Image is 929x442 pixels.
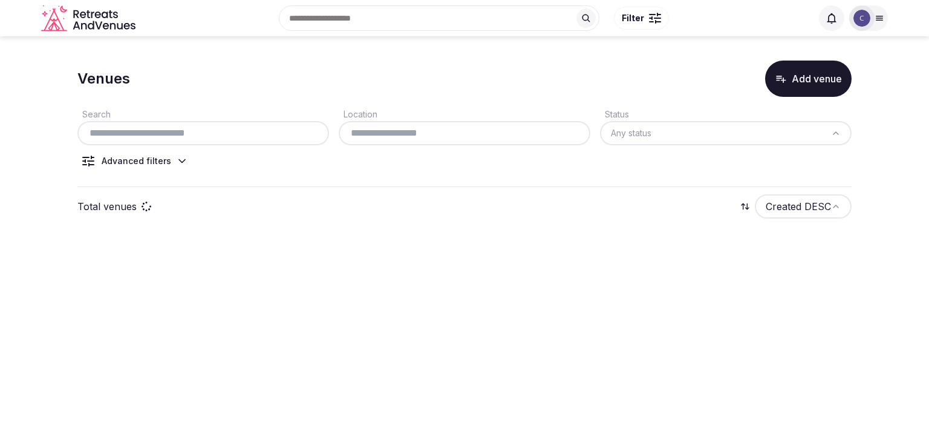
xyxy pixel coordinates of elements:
[77,109,111,119] label: Search
[853,10,870,27] img: Catherine Mesina
[339,109,377,119] label: Location
[614,7,669,30] button: Filter
[102,155,171,167] div: Advanced filters
[622,12,644,24] span: Filter
[765,61,852,97] button: Add venue
[41,5,138,32] svg: Retreats and Venues company logo
[77,200,137,213] p: Total venues
[600,109,629,119] label: Status
[77,68,130,89] h1: Venues
[41,5,138,32] a: Visit the homepage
